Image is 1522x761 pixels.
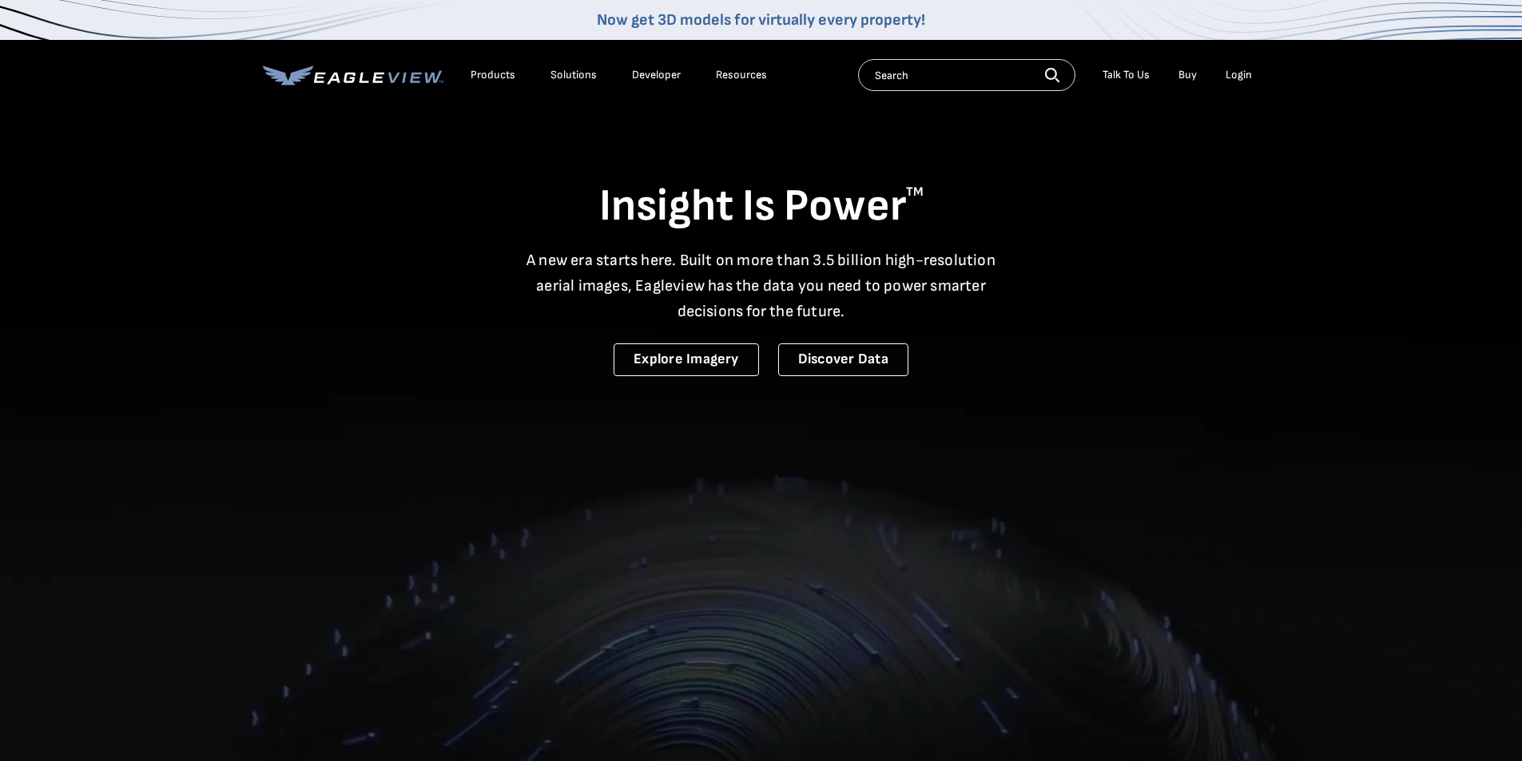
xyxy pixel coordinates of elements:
[1103,68,1150,82] div: Talk To Us
[778,343,908,376] a: Discover Data
[263,179,1260,235] h1: Insight Is Power
[550,68,597,82] div: Solutions
[906,184,924,200] sup: TM
[716,68,767,82] div: Resources
[471,68,515,82] div: Products
[632,68,681,82] a: Developer
[614,343,759,376] a: Explore Imagery
[597,10,925,30] a: Now get 3D models for virtually every property!
[858,59,1075,91] input: Search
[1226,68,1252,82] div: Login
[1178,68,1197,82] a: Buy
[517,248,1006,324] p: A new era starts here. Built on more than 3.5 billion high-resolution aerial images, Eagleview ha...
